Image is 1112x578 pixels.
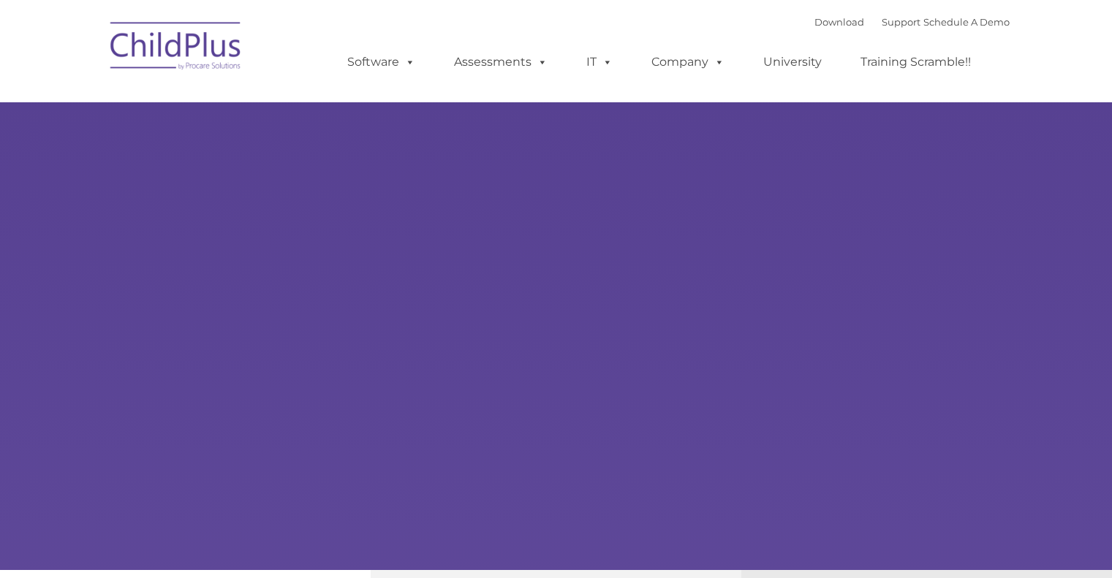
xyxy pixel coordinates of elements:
[572,47,627,77] a: IT
[923,16,1010,28] a: Schedule A Demo
[439,47,562,77] a: Assessments
[333,47,430,77] a: Software
[814,16,864,28] a: Download
[637,47,739,77] a: Company
[103,12,249,85] img: ChildPlus by Procare Solutions
[882,16,920,28] a: Support
[814,16,1010,28] font: |
[749,47,836,77] a: University
[846,47,986,77] a: Training Scramble!!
